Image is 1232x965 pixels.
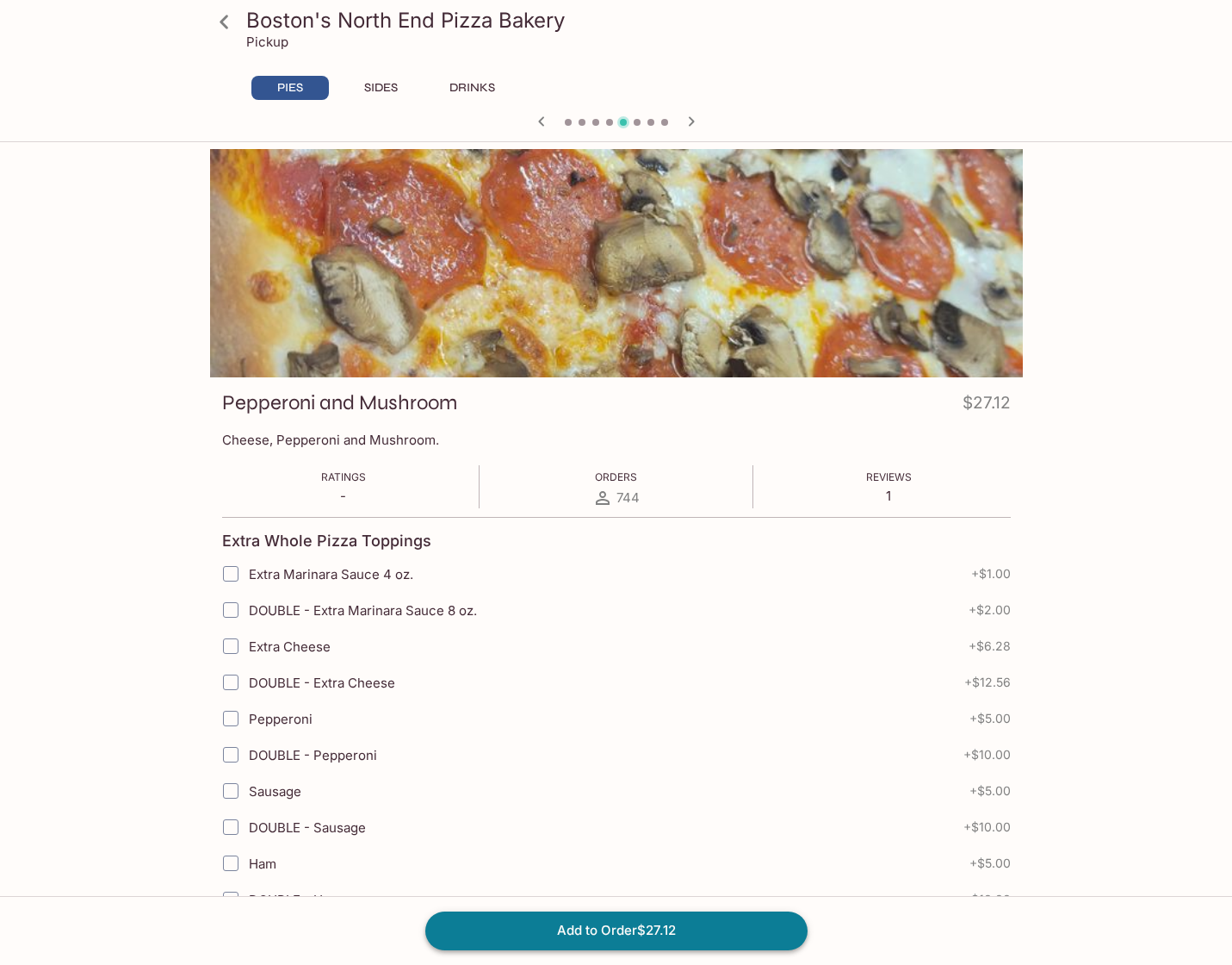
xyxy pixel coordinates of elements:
[249,675,395,691] span: DOUBLE - Extra Cheese
[343,76,420,100] button: SIDES
[222,432,1011,448] p: Cheese, Pepperoni and Mushroom.
[963,893,1011,906] span: + $10.00
[249,856,276,872] span: Ham
[222,389,457,416] h3: Pepperoni and Mushroom
[251,76,329,100] button: PIES
[249,602,477,619] span: DOUBLE - Extra Marinara Sauce 8 oz.
[963,389,1011,423] h4: $27.12
[969,856,1011,870] span: + $5.00
[222,532,431,551] h4: Extra Whole Pizza Toppings
[971,567,1011,581] span: + $1.00
[249,566,413,582] span: Extra Marinara Sauce 4 oz.
[969,712,1011,725] span: + $5.00
[246,34,288,50] p: Pickup
[963,748,1011,762] span: + $10.00
[249,819,366,836] span: DOUBLE - Sausage
[866,488,912,504] p: 1
[249,711,313,727] span: Pepperoni
[425,912,808,949] button: Add to Order$27.12
[210,149,1023,377] div: Pepperoni and Mushroom
[616,489,640,506] span: 744
[249,892,341,908] span: DOUBLE - Ham
[249,638,331,655] span: Extra Cheese
[595,470,637,483] span: Orders
[963,820,1011,834] span: + $10.00
[321,488,366,504] p: -
[321,470,366,483] span: Ratings
[969,603,1011,617] span: + $2.00
[969,639,1011,653] span: + $6.28
[969,784,1011,798] span: + $5.00
[964,675,1011,689] span: + $12.56
[249,747,377,763] span: DOUBLE - Pepperoni
[434,76,511,100] button: DRINKS
[246,7,1016,34] h3: Boston's North End Pizza Bakery
[866,470,912,483] span: Reviews
[249,783,301,800] span: Sausage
